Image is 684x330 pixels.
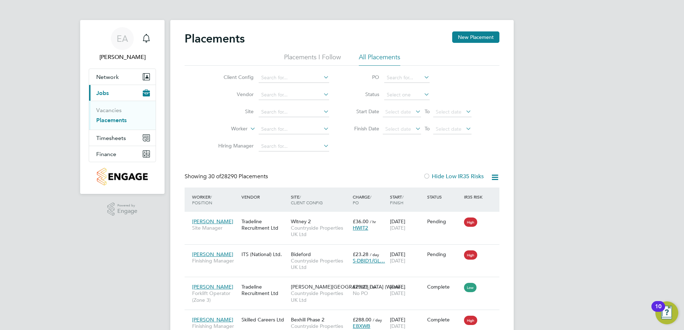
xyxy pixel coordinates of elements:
[425,190,463,203] div: Status
[212,108,254,115] label: Site
[464,217,477,227] span: High
[259,141,329,151] input: Search for...
[96,151,116,157] span: Finance
[192,251,233,257] span: [PERSON_NAME]
[464,283,477,292] span: Low
[384,90,430,100] input: Select one
[289,190,351,209] div: Site
[190,280,499,286] a: [PERSON_NAME]Forklift Operator (Zone 3)Tradeline Recruitment Ltd[PERSON_NAME][GEOGRAPHIC_DATA] (W...
[390,257,405,264] span: [DATE]
[427,251,461,257] div: Pending
[97,168,147,185] img: countryside-properties-logo-retina.png
[96,74,119,80] span: Network
[185,31,245,46] h2: Placements
[192,290,238,303] span: Forklift Operator (Zone 3)
[208,173,221,180] span: 30 of
[117,202,137,209] span: Powered by
[284,53,341,66] li: Placements I Follow
[291,284,406,290] span: [PERSON_NAME][GEOGRAPHIC_DATA] (Weste…
[259,73,329,83] input: Search for...
[422,124,432,133] span: To
[655,301,678,324] button: Open Resource Center, 10 new notifications
[96,107,122,114] a: Vacancies
[240,313,289,326] div: Skilled Careers Ltd
[291,225,349,237] span: Countryside Properties UK Ltd
[190,312,499,319] a: [PERSON_NAME]Finishing ManagerSkilled Careers LtdBexhill Phase 2Countryside Properties UK Ltd£288...
[240,190,289,203] div: Vendor
[373,317,382,322] span: / day
[192,225,238,231] span: Site Manager
[462,190,487,203] div: IR35 Risk
[464,250,477,260] span: High
[353,284,368,290] span: £23.28
[353,323,370,329] span: EBXWB
[353,257,385,264] span: S-DBID1/GL…
[388,190,425,209] div: Start
[192,257,238,264] span: Finishing Manager
[192,218,233,225] span: [PERSON_NAME]
[347,108,379,115] label: Start Date
[240,247,289,261] div: ITS (National) Ltd.
[259,124,329,134] input: Search for...
[259,90,329,100] input: Search for...
[80,20,165,194] nav: Main navigation
[353,290,368,296] span: No PO
[427,316,461,323] div: Complete
[390,225,405,231] span: [DATE]
[192,284,233,290] span: [PERSON_NAME]
[89,101,156,130] div: Jobs
[351,190,388,209] div: Charge
[192,316,233,323] span: [PERSON_NAME]
[359,53,400,66] li: All Placements
[353,194,371,205] span: / PO
[89,130,156,146] button: Timesheets
[427,284,461,290] div: Complete
[192,323,238,329] span: Finishing Manager
[390,323,405,329] span: [DATE]
[370,219,376,224] span: / hr
[291,316,324,323] span: Bexhill Phase 2
[117,208,137,214] span: Engage
[96,90,109,96] span: Jobs
[423,173,484,180] label: Hide Low IR35 Risks
[96,135,126,141] span: Timesheets
[427,218,461,225] div: Pending
[436,126,461,132] span: Select date
[353,225,368,231] span: HWIT2
[212,142,254,149] label: Hiring Manager
[190,190,240,209] div: Worker
[353,251,368,257] span: £23.28
[385,126,411,132] span: Select date
[89,69,156,85] button: Network
[655,306,661,316] div: 10
[291,194,323,205] span: / Client Config
[291,257,349,270] span: Countryside Properties UK Ltd
[89,146,156,162] button: Finance
[464,316,477,325] span: High
[384,73,430,83] input: Search for...
[89,53,156,61] span: Elvis Arinze
[291,251,311,257] span: Bideford
[452,31,499,43] button: New Placement
[190,214,499,220] a: [PERSON_NAME]Site ManagerTradeline Recruitment LtdWitney 2Countryside Properties UK Ltd£36.00 / h...
[240,280,289,300] div: Tradeline Recruitment Ltd
[291,218,311,225] span: Witney 2
[388,215,425,235] div: [DATE]
[347,91,379,97] label: Status
[370,252,379,257] span: / day
[259,107,329,117] input: Search for...
[206,125,248,132] label: Worker
[385,109,411,115] span: Select date
[89,27,156,61] a: EA[PERSON_NAME]
[185,173,269,180] div: Showing
[390,290,405,296] span: [DATE]
[117,34,128,43] span: EA
[388,280,425,300] div: [DATE]
[192,194,212,205] span: / Position
[390,194,404,205] span: / Finish
[212,91,254,97] label: Vendor
[436,109,461,115] span: Select date
[388,247,425,267] div: [DATE]
[353,316,371,323] span: £288.00
[347,125,379,132] label: Finish Date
